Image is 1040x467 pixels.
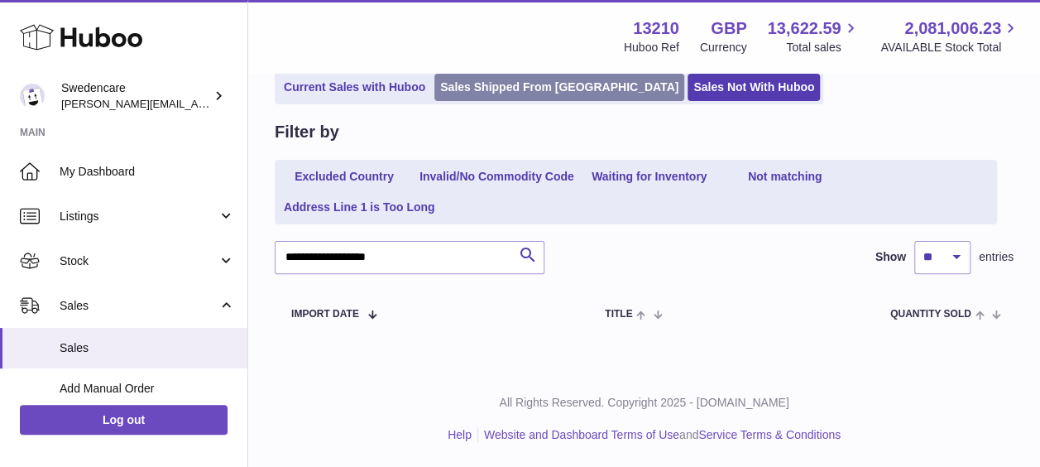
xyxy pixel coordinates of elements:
[880,40,1020,55] span: AVAILABLE Stock Total
[291,309,359,320] span: Import date
[875,249,906,265] label: Show
[767,17,860,55] a: 13,622.59 Total sales
[278,194,441,221] a: Address Line 1 is Too Long
[719,163,851,190] a: Not matching
[767,17,841,40] span: 13,622.59
[484,428,679,441] a: Website and Dashboard Terms of Use
[60,381,235,397] span: Add Manual Order
[20,84,45,108] img: simon.shaw@swedencare.co.uk
[478,427,841,443] li: and
[583,163,716,190] a: Waiting for Inventory
[60,253,218,269] span: Stock
[605,309,632,320] span: Title
[60,298,218,314] span: Sales
[624,40,679,55] div: Huboo Ref
[261,395,1027,411] p: All Rights Reserved. Copyright 2025 - [DOMAIN_NAME]
[711,17,746,40] strong: GBP
[61,97,420,110] span: [PERSON_NAME][EMAIL_ADDRESS][PERSON_NAME][DOMAIN_NAME]
[904,17,1001,40] span: 2,081,006.23
[60,340,235,356] span: Sales
[448,428,472,441] a: Help
[278,163,410,190] a: Excluded Country
[275,121,339,143] h2: Filter by
[60,164,235,180] span: My Dashboard
[979,249,1014,265] span: entries
[20,405,228,435] a: Log out
[434,74,684,101] a: Sales Shipped From [GEOGRAPHIC_DATA]
[700,40,747,55] div: Currency
[698,428,841,441] a: Service Terms & Conditions
[61,80,210,112] div: Swedencare
[633,17,679,40] strong: 13210
[786,40,860,55] span: Total sales
[890,309,971,320] span: Quantity Sold
[688,74,820,101] a: Sales Not With Huboo
[880,17,1020,55] a: 2,081,006.23 AVAILABLE Stock Total
[278,74,431,101] a: Current Sales with Huboo
[414,163,580,190] a: Invalid/No Commodity Code
[60,209,218,224] span: Listings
